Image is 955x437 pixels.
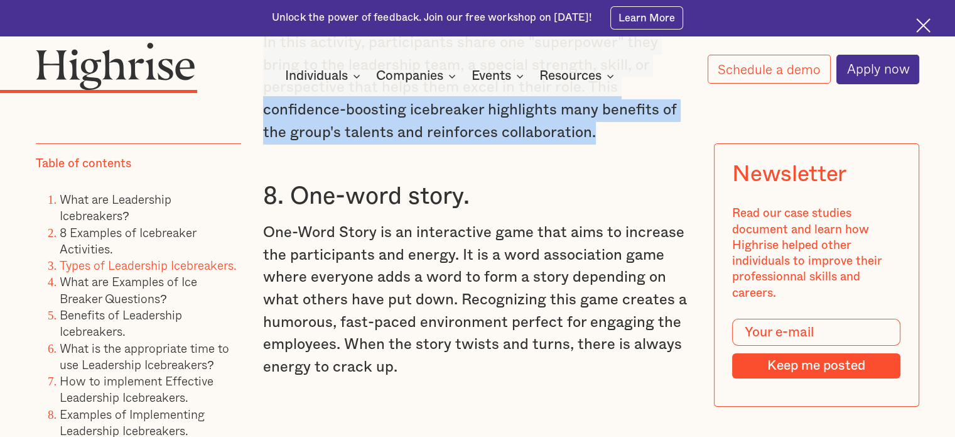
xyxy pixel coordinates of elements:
a: What is the appropriate time to use Leadership Icebreakers? [60,339,229,373]
a: Types of Leadership Icebreakers. [60,256,237,274]
div: Individuals [285,69,364,84]
input: Keep me posted [733,353,901,379]
a: Benefits of Leadership Icebreakers. [60,306,182,340]
a: How to implement Effective Leadership Icebreakers. [60,372,213,406]
img: Cross icon [916,18,931,33]
img: Highrise logo [36,42,195,91]
h3: 8. One-word story. [263,182,692,212]
div: Newsletter [733,162,846,188]
form: Modal Form [733,319,901,379]
a: Learn More [610,6,684,29]
a: What are Examples of Ice Breaker Questions? [60,273,197,307]
div: Unlock the power of feedback. Join our free workshop on [DATE]! [272,11,592,25]
div: Table of contents [36,156,131,172]
div: Companies [376,69,460,84]
div: Resources [539,69,602,84]
input: Your e-mail [733,319,901,346]
div: Companies [376,69,443,84]
div: Events [472,69,527,84]
p: One-Word Story is an interactive game that aims to increase the participants and energy. It is a ... [263,222,692,379]
div: Resources [539,69,618,84]
div: Events [472,69,511,84]
a: 8 Examples of Icebreaker Activities. [60,223,196,258]
a: Schedule a demo [708,55,831,84]
a: Apply now [836,55,919,84]
div: Read our case studies document and learn how Highrise helped other individuals to improve their p... [733,206,901,302]
a: What are Leadership Icebreakers? [60,190,171,224]
div: Individuals [285,69,348,84]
